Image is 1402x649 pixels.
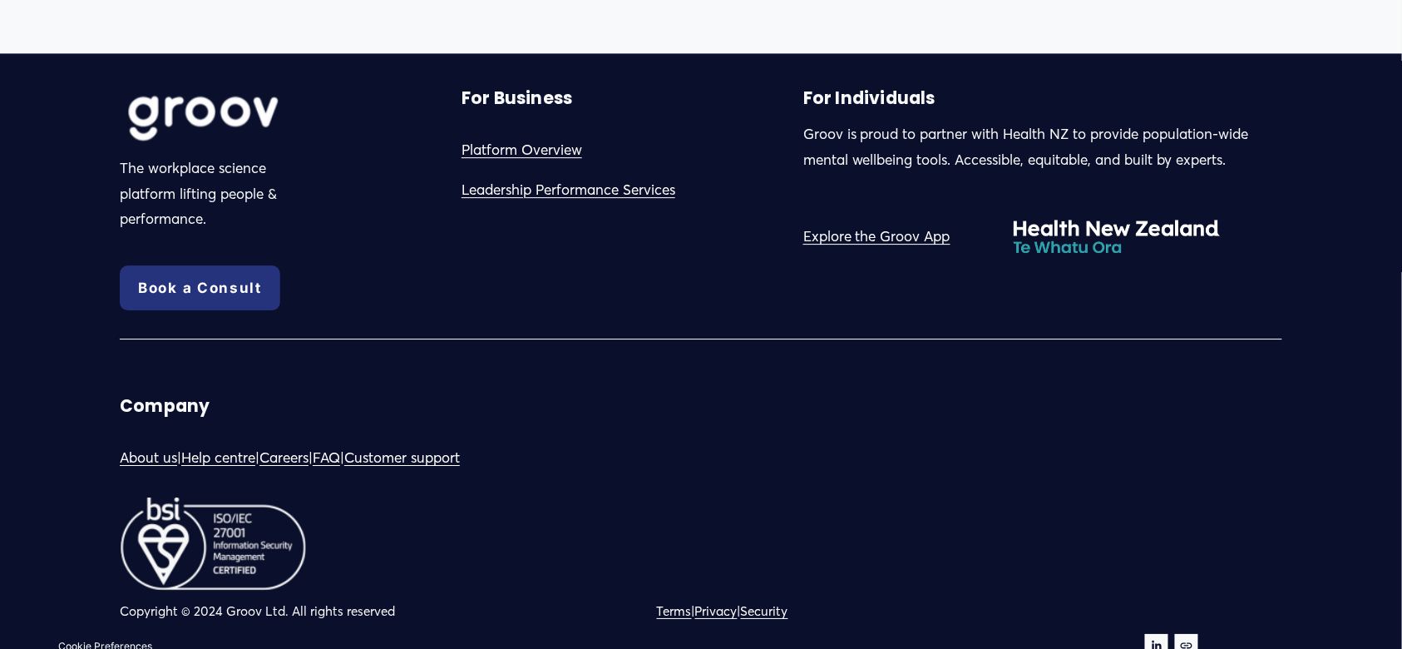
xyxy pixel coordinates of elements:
[120,445,177,471] a: About us
[259,445,309,471] a: Careers
[462,87,572,110] strong: For Business
[120,156,306,232] p: The workplace science platform lifting people & performance.
[803,87,935,110] strong: For Individuals
[462,177,675,203] a: Leadership Performance Services
[462,137,582,163] a: Platform Overview
[120,445,696,471] p: | | | |
[120,600,696,623] p: Copyright © 2024 Groov Ltd. All rights reserved
[120,265,280,310] a: Book a Consult
[120,394,210,418] strong: Company
[344,445,460,471] a: Customer support
[313,445,340,471] a: FAQ
[741,600,788,623] a: Security
[803,224,950,250] a: Explore the Groov App
[803,121,1282,172] p: Groov is proud to partner with Health NZ to provide population-wide mental wellbeing tools. Acces...
[695,600,738,623] a: Privacy
[657,600,1039,623] p: | |
[657,600,692,623] a: Terms
[181,445,255,471] a: Help centre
